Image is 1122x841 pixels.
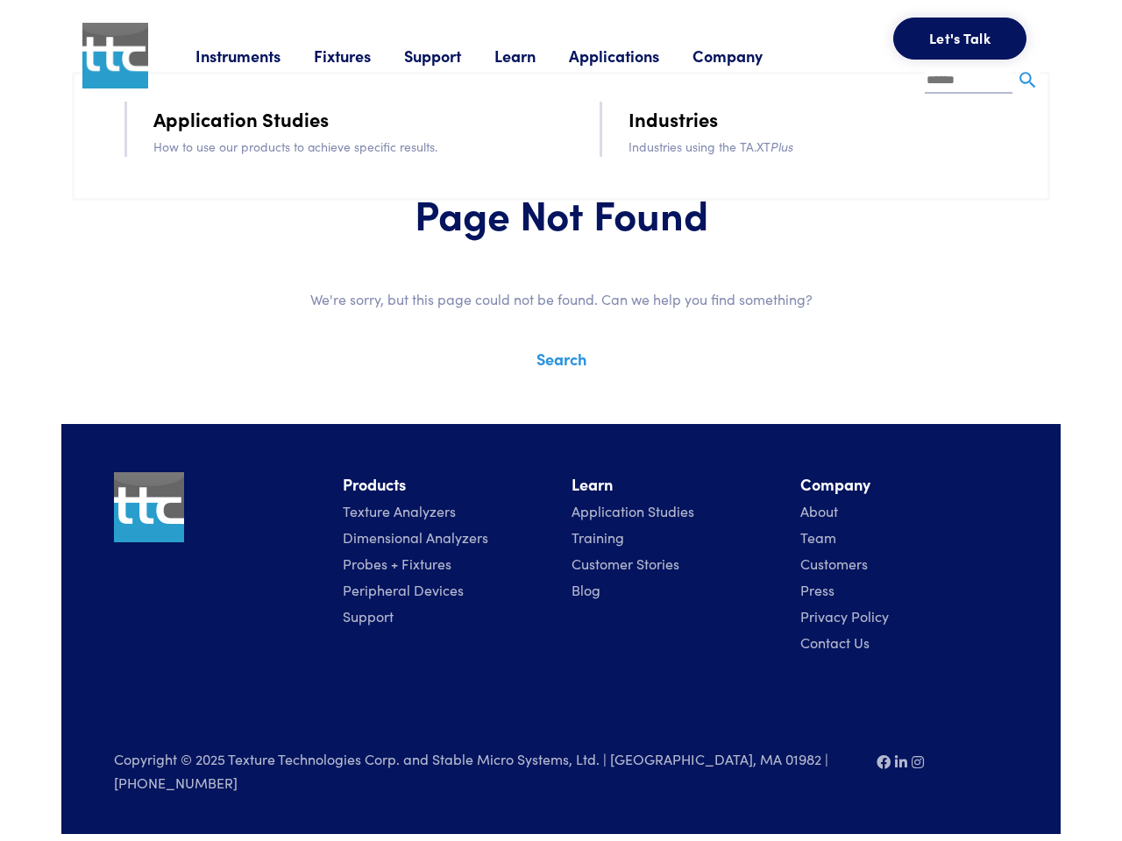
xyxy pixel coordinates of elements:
[314,45,404,67] a: Fixtures
[343,501,456,520] a: Texture Analyzers
[770,138,793,155] i: Plus
[628,103,718,134] a: Industries
[536,348,586,370] a: Search
[800,580,834,599] a: Press
[572,472,779,498] li: Learn
[343,472,550,498] li: Products
[343,580,464,599] a: Peripheral Devices
[343,606,394,625] a: Support
[72,288,1050,311] p: We're sorry, but this page could not be found. Can we help you find something?
[800,527,836,547] a: Team
[692,45,796,67] a: Company
[800,472,1008,498] li: Company
[153,103,329,134] a: Application Studies
[82,23,148,88] img: ttc_logo_1x1_v1.0.png
[343,554,451,573] a: Probes + Fixtures
[195,45,314,67] a: Instruments
[800,501,838,520] a: About
[343,527,488,547] a: Dimensional Analyzers
[572,501,694,520] a: Application Studies
[628,137,1026,156] p: Industries using the TA.XT
[494,45,569,67] a: Learn
[569,45,692,67] a: Applications
[153,137,550,156] p: How to use our products to achieve specific results.
[404,45,494,67] a: Support
[572,580,600,599] a: Blog
[114,773,238,792] a: [PHONE_NUMBER]
[800,554,868,573] a: Customers
[114,188,1008,239] h1: Page Not Found
[114,748,856,794] p: Copyright © 2025 Texture Technologies Corp. and Stable Micro Systems, Ltd. | [GEOGRAPHIC_DATA], M...
[572,527,624,547] a: Training
[114,472,184,542] img: ttc_logo_1x1_v1.0.png
[893,18,1026,60] button: Let's Talk
[800,606,889,625] a: Privacy Policy
[800,633,870,652] a: Contact Us
[572,554,679,573] a: Customer Stories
